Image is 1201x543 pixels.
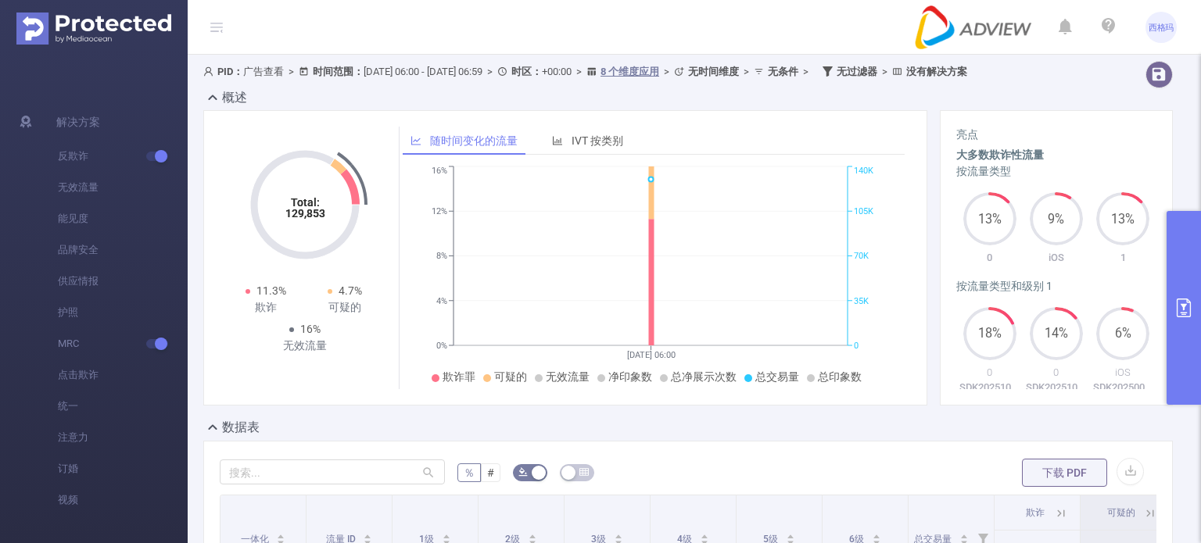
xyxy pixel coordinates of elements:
[364,538,372,543] i: 图标：向下插入符号
[854,252,869,262] tspan: 70K
[256,284,286,297] font: 11.3%
[956,280,1052,292] font: 按流量类型和级别 1
[847,66,877,77] font: 过滤器
[1049,252,1064,263] font: iOS
[1048,212,1064,227] font: 9%
[608,370,652,383] font: 净印象数
[58,463,78,474] font: 订婚
[203,66,217,77] i: 图标：用户
[436,341,447,351] tspan: 0%
[220,459,445,484] input: 搜索...
[627,350,676,360] tspan: [DATE] 06:00
[487,466,494,479] font: #
[217,66,243,77] font: PID：
[255,301,277,313] font: 欺诈
[436,252,447,262] tspan: 8%
[58,213,88,224] font: 能见度
[1115,366,1131,378] font: iOS
[872,538,880,543] i: 图标：向下插入符号
[283,339,327,352] font: 无效流量
[818,370,862,383] font: 总印象数
[744,66,749,77] font: >
[963,213,1016,226] span: 13%
[927,66,967,77] font: 解决方案
[959,538,968,543] i: 图标：向下插入符号
[464,466,475,479] font: ％
[1053,366,1059,378] font: 0
[664,66,669,77] font: >
[528,532,536,537] i: 图标：向上插入符号
[430,134,518,147] font: 随时间变化的流量
[882,66,887,77] font: >
[1107,507,1135,518] font: 可疑的
[906,66,927,77] font: 没有
[854,206,873,216] tspan: 105K
[959,381,1129,393] font: SDK20251021100302ytwiya4hooryady
[494,370,527,383] font: 可疑的
[552,135,563,146] i: 图标：条形图
[518,467,528,477] i: 图标：背景颜色
[1030,213,1083,226] span: 9%
[58,369,99,380] font: 点击欺诈
[786,532,794,537] i: 图标：向上插入符号
[442,532,450,537] i: 图标：向上插入符号
[511,66,542,77] font: 时区：
[963,327,1016,340] span: 18%
[277,538,285,543] i: 图标：向下插入符号
[276,532,285,541] div: 种类
[1026,507,1045,518] font: 欺诈
[363,532,372,541] div: 种类
[600,66,659,77] font: 8 个维度应用
[364,66,482,77] font: [DATE] 06:00 - [DATE] 06:59
[671,370,737,383] font: 总净展示次数
[432,166,447,177] tspan: 16%
[364,532,372,537] i: 图标：向上插入符号
[58,431,88,443] font: 注意力
[956,165,1011,177] font: 按流量类型
[837,66,847,77] font: 无
[1096,327,1149,340] span: 6%
[58,181,99,193] font: 无效流量
[487,66,493,77] font: >
[854,166,873,177] tspan: 140K
[289,66,294,77] font: >
[700,532,709,541] div: 种类
[58,244,99,255] font: 品牌安全
[58,150,88,162] font: 反欺诈
[313,66,364,77] font: 时间范围：
[277,532,285,537] i: 图标：向上插入符号
[58,275,99,287] font: 供应情报
[786,538,794,543] i: 图标：向下插入符号
[1026,381,1201,393] font: SDK202510211003097k4b8bd81fh0iw0
[291,196,320,209] tspan: Total:
[58,338,79,349] font: MRC
[700,538,708,543] i: 图标：向下插入符号
[854,296,869,306] tspan: 35K
[688,66,698,77] font: 无
[546,370,590,383] font: 无效流量
[58,494,78,505] font: 视频
[956,148,1044,161] font: 大多数欺诈性流量
[572,134,623,147] font: IVT 按类别
[786,532,795,541] div: 种类
[222,420,260,434] font: 数据表
[1149,22,1174,31] font: 西格玛
[956,128,978,141] font: 亮点
[58,400,78,412] font: 统一
[959,532,969,541] div: 种类
[768,66,798,77] font: 无条件
[528,538,536,543] i: 图标：向下插入符号
[1120,252,1126,263] font: 1
[528,532,537,541] div: 种类
[436,296,447,306] tspan: 4%
[576,66,582,77] font: >
[442,532,451,541] div: 种类
[755,370,799,383] font: 总交易量
[987,366,992,378] font: 0
[16,13,171,45] img: 受保护的媒体
[803,66,808,77] font: >
[614,532,623,541] div: 种类
[1115,326,1131,341] font: 6%
[58,306,78,318] font: 护照
[243,66,284,77] font: 广告查看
